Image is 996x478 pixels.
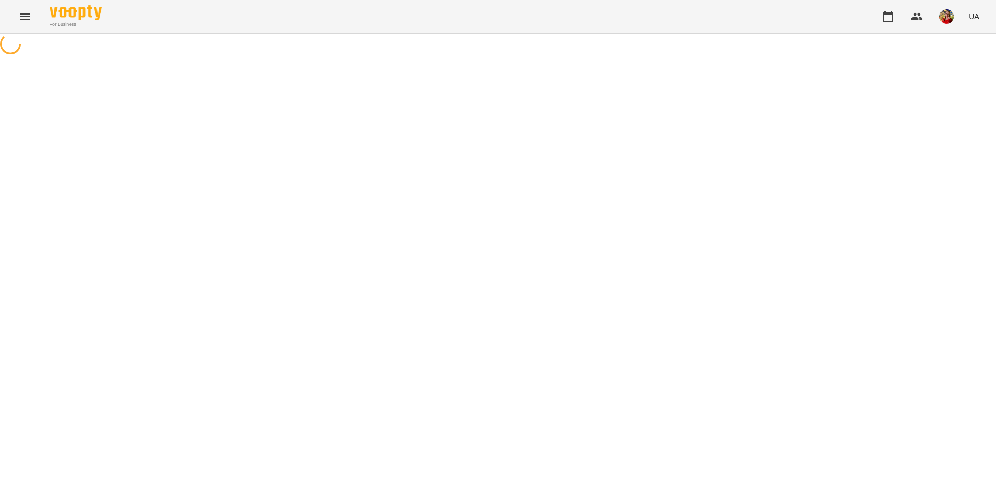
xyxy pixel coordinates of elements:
span: For Business [50,21,102,28]
img: Voopty Logo [50,5,102,20]
img: 5e634735370bbb5983f79fa1b5928c88.png [939,9,954,24]
button: UA [964,7,984,26]
button: Menu [12,4,37,29]
span: UA [969,11,979,22]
